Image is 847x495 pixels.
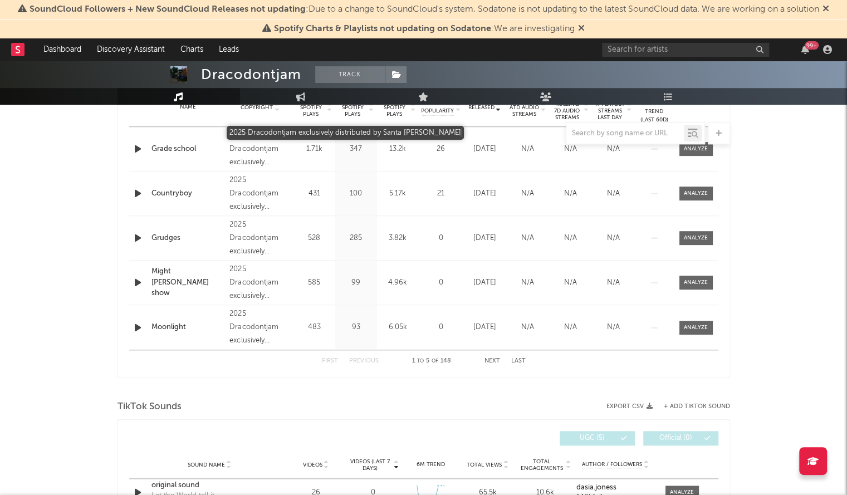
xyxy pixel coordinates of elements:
[30,5,819,14] span: : Due to a change to SoundCloud's system, Sodatone is not updating to the latest SoundCloud data....
[315,66,385,83] button: Track
[229,129,290,169] div: 2025 Dracodontjam exclusively distributed by Santa [PERSON_NAME]
[519,458,564,472] span: Total Engagements
[576,484,654,492] a: dasia.joness
[151,144,224,155] a: Grade school
[347,458,392,472] span: Videos (last 7 days)
[274,24,575,33] span: : We are investigating
[173,38,211,61] a: Charts
[338,233,374,244] div: 285
[296,233,332,244] div: 528
[151,480,268,491] a: original sound
[509,144,546,155] div: N/A
[296,277,332,288] div: 585
[380,233,416,244] div: 3.82k
[422,188,461,199] div: 21
[509,97,540,117] span: Global ATD Audio Streams
[338,322,374,333] div: 93
[552,277,589,288] div: N/A
[509,233,546,244] div: N/A
[509,277,546,288] div: N/A
[274,24,491,33] span: Spotify Charts & Playlists not updating on Sodatone
[349,358,379,364] button: Previous
[595,94,625,121] span: Estimated % Playlist Streams Last Day
[422,322,461,333] div: 0
[229,307,290,347] div: 2025 Dracodontjam exclusively distributed by Santa [PERSON_NAME]
[380,188,416,199] div: 5.17k
[552,322,589,333] div: N/A
[643,431,718,445] button: Official(0)
[567,435,618,442] span: UGC ( 5 )
[566,129,684,138] input: Search by song name or URL
[560,431,635,445] button: UGC(5)
[484,358,500,364] button: Next
[151,266,224,299] a: Might [PERSON_NAME] show
[466,188,503,199] div: [DATE]
[30,5,306,14] span: SoundCloud Followers + New SoundCloud Releases not updating
[552,188,589,199] div: N/A
[401,355,462,368] div: 1 5 148
[466,144,503,155] div: [DATE]
[296,188,332,199] div: 431
[606,403,653,410] button: Export CSV
[211,38,247,61] a: Leads
[422,144,461,155] div: 26
[422,277,461,288] div: 0
[89,38,173,61] a: Discovery Assistant
[578,24,585,33] span: Dismiss
[303,462,322,468] span: Videos
[151,188,224,199] a: Countryboy
[638,91,671,124] div: Global Streaming Trend (Last 60D)
[229,174,290,214] div: 2025 Dracodontjam exclusively distributed by Santa [PERSON_NAME]
[229,263,290,303] div: 2025 Dracodontjam exclusively distributed by Santa [PERSON_NAME]
[380,322,416,333] div: 6.05k
[466,233,503,244] div: [DATE]
[801,45,809,54] button: 99+
[117,400,182,414] span: TikTok Sounds
[595,144,632,155] div: N/A
[664,404,730,410] button: + Add TikTok Sound
[404,460,456,469] div: 6M Trend
[296,97,326,117] span: 7 Day Spotify Plays
[822,5,829,14] span: Dismiss
[201,66,301,83] div: Dracodontjam
[151,322,224,333] a: Moonlight
[338,277,374,288] div: 99
[552,233,589,244] div: N/A
[422,233,461,244] div: 0
[509,322,546,333] div: N/A
[296,144,332,155] div: 1.71k
[467,462,502,468] span: Total Views
[432,359,438,364] span: of
[650,435,702,442] span: Official ( 0 )
[595,233,632,244] div: N/A
[466,322,503,333] div: [DATE]
[296,322,332,333] div: 483
[602,43,769,57] input: Search for artists
[509,188,546,199] div: N/A
[151,103,224,111] div: Name
[552,144,589,155] div: N/A
[595,188,632,199] div: N/A
[380,97,409,117] span: ATD Spotify Plays
[380,144,416,155] div: 13.2k
[576,484,616,491] strong: dasia.joness
[466,277,503,288] div: [DATE]
[805,41,819,50] div: 99 +
[338,97,368,117] span: Last Day Spotify Plays
[241,104,273,111] span: Copyright
[188,462,225,468] span: Sound Name
[380,277,416,288] div: 4.96k
[151,233,224,244] a: Grudges
[229,218,290,258] div: 2025 Dracodontjam exclusively distributed by Santa [PERSON_NAME]
[421,99,454,115] span: Spotify Popularity
[582,461,642,468] span: Author / Followers
[653,404,730,410] button: + Add TikTok Sound
[595,277,632,288] div: N/A
[552,94,582,121] span: Global Rolling 7D Audio Streams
